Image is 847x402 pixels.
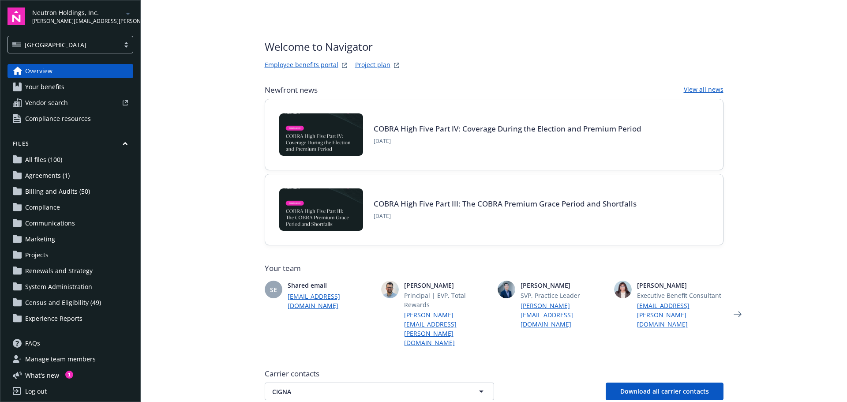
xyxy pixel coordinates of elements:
span: Shared email [288,281,374,290]
a: Employee benefits portal [265,60,338,71]
a: Agreements (1) [7,169,133,183]
a: COBRA High Five Part III: The COBRA Premium Grace Period and Shortfalls [374,199,637,209]
a: COBRA High Five Part IV: Coverage During the Election and Premium Period [374,124,641,134]
span: Compliance resources [25,112,91,126]
a: Next [731,307,745,321]
span: Neutron Holdings, Inc. [32,8,123,17]
img: photo [498,281,515,298]
img: BLOG-Card Image - Compliance - COBRA High Five Pt 4 - 09-04-25.jpg [279,113,363,156]
span: Agreements (1) [25,169,70,183]
span: Your benefits [25,80,64,94]
span: [DATE] [374,137,641,145]
span: Newfront news [265,85,318,95]
span: Billing and Audits (50) [25,184,90,199]
span: SVP, Practice Leader [521,291,607,300]
span: System Administration [25,280,92,294]
img: BLOG-Card Image - Compliance - COBRA High Five Pt 3 - 09-03-25.jpg [279,188,363,231]
a: View all news [684,85,723,95]
span: [PERSON_NAME] [637,281,723,290]
span: [DATE] [374,212,637,220]
button: Files [7,140,133,151]
a: Projects [7,248,133,262]
span: Projects [25,248,49,262]
button: What's new1 [7,371,73,380]
span: CIGNA [272,387,456,396]
span: Carrier contacts [265,368,723,379]
a: Renewals and Strategy [7,264,133,278]
span: Welcome to Navigator [265,39,402,55]
span: Marketing [25,232,55,246]
img: photo [614,281,632,298]
a: Your benefits [7,80,133,94]
a: Communications [7,216,133,230]
span: SE [270,285,277,294]
span: Experience Reports [25,312,82,326]
img: navigator-logo.svg [7,8,25,25]
span: Manage team members [25,352,96,366]
a: FAQs [7,336,133,350]
span: Renewals and Strategy [25,264,93,278]
a: [PERSON_NAME][EMAIL_ADDRESS][PERSON_NAME][DOMAIN_NAME] [404,310,491,347]
span: What ' s new [25,371,59,380]
a: Compliance resources [7,112,133,126]
span: [GEOGRAPHIC_DATA] [12,40,115,49]
a: projectPlanWebsite [391,60,402,71]
span: All files (100) [25,153,62,167]
a: Marketing [7,232,133,246]
span: FAQs [25,336,40,350]
span: Your team [265,263,723,274]
span: Compliance [25,200,60,214]
span: [GEOGRAPHIC_DATA] [25,40,86,49]
span: Principal | EVP, Total Rewards [404,291,491,309]
a: Overview [7,64,133,78]
a: striveWebsite [339,60,350,71]
span: [PERSON_NAME][EMAIL_ADDRESS][PERSON_NAME][DOMAIN_NAME] [32,17,123,25]
span: [PERSON_NAME] [521,281,607,290]
span: Communications [25,216,75,230]
span: Executive Benefit Consultant [637,291,723,300]
span: [PERSON_NAME] [404,281,491,290]
a: System Administration [7,280,133,294]
a: [PERSON_NAME][EMAIL_ADDRESS][DOMAIN_NAME] [521,301,607,329]
a: [EMAIL_ADDRESS][DOMAIN_NAME] [288,292,374,310]
a: Manage team members [7,352,133,366]
span: Download all carrier contacts [620,387,709,395]
div: Log out [25,384,47,398]
button: Download all carrier contacts [606,383,723,400]
a: Experience Reports [7,312,133,326]
span: Overview [25,64,52,78]
a: Census and Eligibility (49) [7,296,133,310]
span: Vendor search [25,96,68,110]
div: 1 [65,371,73,379]
a: All files (100) [7,153,133,167]
img: photo [381,281,399,298]
button: Neutron Holdings, Inc.[PERSON_NAME][EMAIL_ADDRESS][PERSON_NAME][DOMAIN_NAME]arrowDropDown [32,8,133,25]
a: Vendor search [7,96,133,110]
a: Compliance [7,200,133,214]
a: [EMAIL_ADDRESS][PERSON_NAME][DOMAIN_NAME] [637,301,723,329]
a: Billing and Audits (50) [7,184,133,199]
button: CIGNA [265,383,494,400]
a: Project plan [355,60,390,71]
span: Census and Eligibility (49) [25,296,101,310]
a: arrowDropDown [123,8,133,19]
